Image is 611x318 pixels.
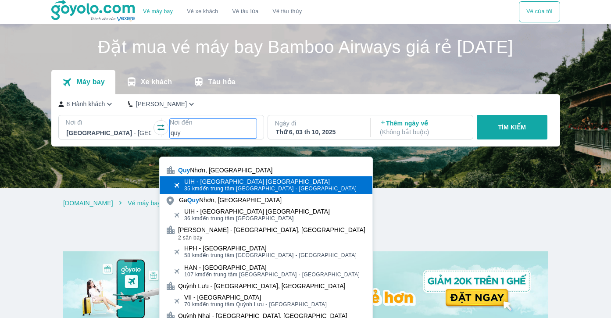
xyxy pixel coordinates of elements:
[184,208,330,215] div: UIH - [GEOGRAPHIC_DATA] [GEOGRAPHIC_DATA]
[51,70,246,94] div: transportation tabs
[136,100,187,108] p: [PERSON_NAME]
[178,225,365,234] div: [PERSON_NAME] - [GEOGRAPHIC_DATA], [GEOGRAPHIC_DATA]
[184,215,200,222] span: 36 km
[184,245,357,252] div: HPH - [GEOGRAPHIC_DATA]
[184,301,327,308] span: đến trung tâm Quỳnh Lưu - [GEOGRAPHIC_DATA]
[380,119,465,136] p: Thêm ngày về
[178,166,272,175] div: Nhơn, [GEOGRAPHIC_DATA]
[519,1,560,22] div: choose transportation mode
[184,301,200,307] span: 70 km
[128,200,179,207] a: Vé máy bay giá rẻ
[170,118,257,127] p: Nơi đến
[178,282,345,290] div: Quỳnh Lưu - [GEOGRAPHIC_DATA], [GEOGRAPHIC_DATA]
[225,1,266,22] a: Vé tàu lửa
[51,38,560,56] h1: Đặt mua vé máy bay Bamboo Airways giá rẻ [DATE]
[187,197,199,204] b: Quy
[63,200,113,207] a: [DOMAIN_NAME]
[66,118,153,127] p: Nơi đi
[275,119,362,128] p: Ngày đi
[178,167,190,174] b: Quy
[184,178,357,185] div: UIH - [GEOGRAPHIC_DATA] [GEOGRAPHIC_DATA]
[184,271,360,278] span: đến trung tâm [GEOGRAPHIC_DATA] - [GEOGRAPHIC_DATA]
[187,8,218,15] a: Vé xe khách
[184,185,357,192] span: đến trung tâm [GEOGRAPHIC_DATA] - [GEOGRAPHIC_DATA]
[58,100,114,109] button: 8 Hành khách
[276,128,361,136] div: Thứ 6, 03 th 10, 2025
[184,186,200,192] span: 35 km
[178,234,365,241] span: 2 sân bay
[67,100,105,108] p: 8 Hành khách
[184,264,360,271] div: HAN - [GEOGRAPHIC_DATA]
[141,78,172,86] p: Xe khách
[136,1,309,22] div: choose transportation mode
[179,196,282,204] div: Ga Nhơn, [GEOGRAPHIC_DATA]
[184,215,330,222] span: đến trung tâm [GEOGRAPHIC_DATA]
[184,252,357,259] span: đến trung tâm [GEOGRAPHIC_DATA] - [GEOGRAPHIC_DATA]
[143,8,173,15] a: Vé máy bay
[265,1,309,22] button: Vé tàu thủy
[68,218,548,234] h2: Chương trình giảm giá
[380,128,465,136] p: ( Không bắt buộc )
[184,294,327,301] div: VII - [GEOGRAPHIC_DATA]
[208,78,236,86] p: Tàu hỏa
[63,199,548,207] nav: breadcrumb
[184,252,200,258] span: 58 km
[128,100,196,109] button: [PERSON_NAME]
[519,1,560,22] button: Vé của tôi
[76,78,104,86] p: Máy bay
[184,272,203,278] span: 107 km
